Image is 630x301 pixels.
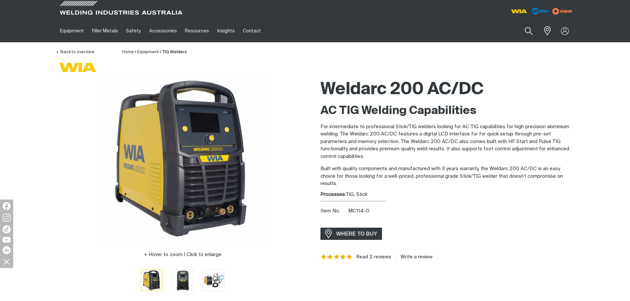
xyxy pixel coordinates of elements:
[122,50,134,54] a: Home
[3,202,11,210] img: Facebook
[56,19,445,42] nav: Main
[395,254,433,260] a: Write a review
[141,270,162,291] img: Weldarc 200 AC/DC
[3,225,11,233] img: TikTok
[320,255,353,259] span: Rating: 5
[509,23,540,39] input: Product name or item number...
[332,229,382,239] span: WHERE TO BUY
[1,256,12,267] img: hide socials
[320,104,574,118] h2: AC TIG Welding Capabilities
[320,192,346,197] strong: Processes:
[320,228,382,240] a: WHERE TO BUY
[320,123,574,161] p: For intermediate to professional Stick/TIG welders looking for AC TIG capabilities for high preci...
[320,79,574,100] h1: Weldarc 200 AC/DC
[213,19,238,42] a: Insights
[88,19,122,42] a: Filler Metals
[181,19,213,42] a: Resources
[172,270,193,291] img: Weldarc 200 AC/DC
[141,269,163,291] button: Go to slide 1
[550,6,574,16] img: miller
[3,214,11,222] img: Instagram
[122,49,187,56] nav: Breadcrumb
[145,19,181,42] a: Accessories
[162,50,187,54] a: TIG Welders
[140,251,226,259] button: Hover to zoom | Click to enlarge
[56,19,88,42] a: Equipment
[122,19,145,42] a: Safety
[239,19,265,42] a: Contact
[320,165,574,188] p: Built with quality components and manufactured with 3 years warranty, the Weldarc 200 AC/DC is an...
[56,50,94,54] a: Back to overview of TIG Welders
[3,237,11,243] img: YouTube
[172,269,194,291] button: Go to slide 2
[203,269,225,291] button: Go to slide 3
[137,50,159,54] a: Equipment
[348,208,369,213] span: MC114-0
[320,191,574,199] div: TIG, Stick
[356,254,391,260] a: Read 2 reviews
[320,207,347,215] span: Item No.
[203,270,225,290] img: Weldarc 200 AC/DC
[100,76,266,241] img: Weldarc 200 AC/DC
[518,23,540,39] button: Search products
[3,246,11,254] img: LinkedIn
